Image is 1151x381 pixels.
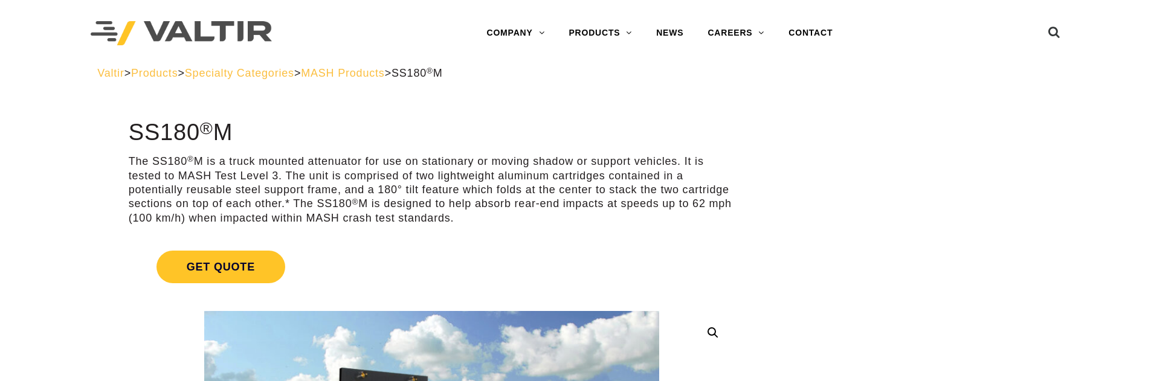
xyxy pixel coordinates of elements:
img: Valtir [91,21,272,46]
div: > > > > [97,66,1054,80]
h1: SS180 M [129,120,735,146]
sup: ® [352,197,358,207]
a: Valtir [97,67,124,79]
a: Specialty Categories [185,67,294,79]
a: PRODUCTS [556,21,644,45]
span: SS180 M [392,67,443,79]
a: MASH Products [301,67,384,79]
sup: ® [427,66,433,75]
sup: ® [187,155,194,164]
a: CAREERS [695,21,776,45]
a: CONTACT [776,21,845,45]
span: Get Quote [156,251,285,283]
a: NEWS [644,21,695,45]
a: Products [131,67,178,79]
p: The SS180 M is a truck mounted attenuator for use on stationary or moving shadow or support vehic... [129,155,735,225]
a: COMPANY [474,21,556,45]
a: Get Quote [129,236,735,298]
sup: ® [200,118,213,138]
